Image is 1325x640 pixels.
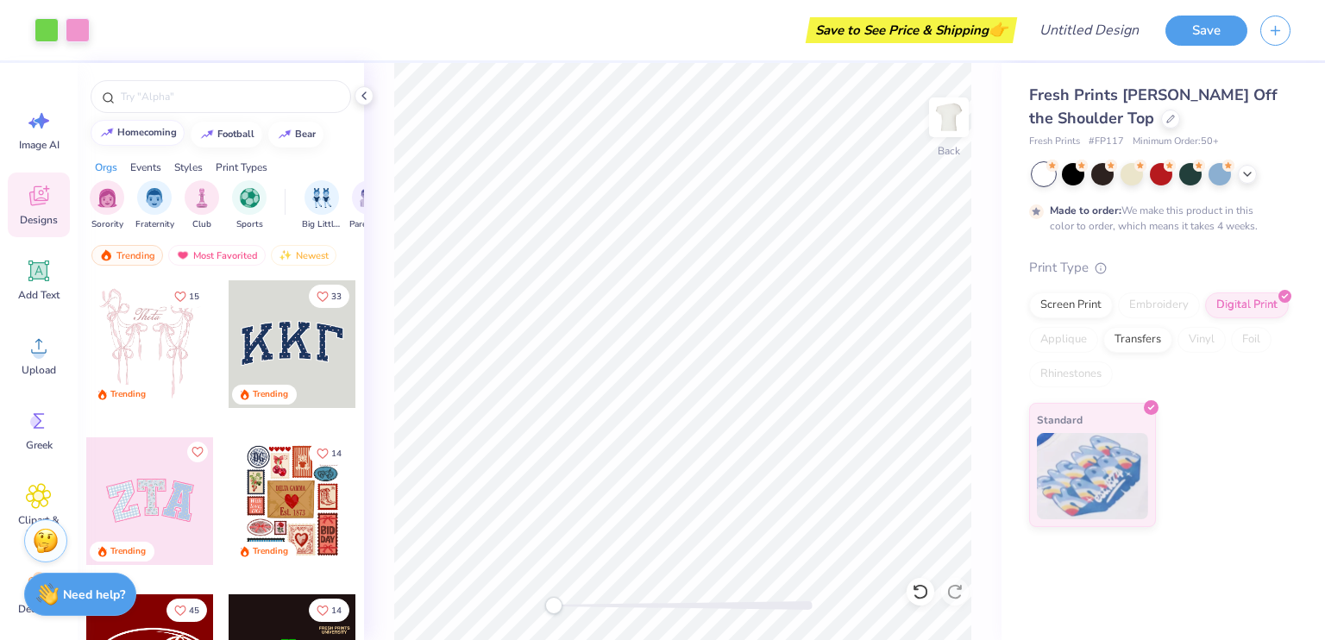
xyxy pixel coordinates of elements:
[1133,135,1219,149] span: Minimum Order: 50 +
[90,180,124,231] button: filter button
[240,188,260,208] img: Sports Image
[168,245,266,266] div: Most Favorited
[309,285,349,308] button: Like
[135,218,174,231] span: Fraternity
[192,188,211,208] img: Club Image
[166,285,207,308] button: Like
[331,292,342,301] span: 33
[1029,327,1098,353] div: Applique
[349,180,389,231] div: filter for Parent's Weekend
[174,160,203,175] div: Styles
[1037,411,1083,429] span: Standard
[1029,258,1290,278] div: Print Type
[1026,13,1152,47] input: Untitled Design
[360,188,380,208] img: Parent's Weekend Image
[938,143,960,159] div: Back
[232,180,267,231] div: filter for Sports
[119,88,340,105] input: Try "Alpha"
[1089,135,1124,149] span: # FP117
[309,599,349,622] button: Like
[232,180,267,231] button: filter button
[176,249,190,261] img: most_fav.gif
[110,545,146,558] div: Trending
[189,606,199,615] span: 45
[1165,16,1247,46] button: Save
[302,180,342,231] div: filter for Big Little Reveal
[20,213,58,227] span: Designs
[26,438,53,452] span: Greek
[989,19,1008,40] span: 👉
[216,160,267,175] div: Print Types
[18,602,60,616] span: Decorate
[349,180,389,231] button: filter button
[135,180,174,231] div: filter for Fraternity
[166,599,207,622] button: Like
[117,128,177,137] div: homecoming
[63,587,125,603] strong: Need help?
[22,363,56,377] span: Upload
[192,218,211,231] span: Club
[200,129,214,140] img: trend_line.gif
[1103,327,1172,353] div: Transfers
[217,129,254,139] div: football
[1118,292,1200,318] div: Embroidery
[95,160,117,175] div: Orgs
[810,17,1013,43] div: Save to See Price & Shipping
[100,128,114,138] img: trend_line.gif
[253,388,288,401] div: Trending
[932,100,966,135] img: Back
[309,442,349,465] button: Like
[271,245,336,266] div: Newest
[1050,203,1262,234] div: We make this product in this color to order, which means it takes 4 weeks.
[110,388,146,401] div: Trending
[189,292,199,301] span: 15
[130,160,161,175] div: Events
[19,138,60,152] span: Image AI
[302,180,342,231] button: filter button
[1177,327,1226,353] div: Vinyl
[185,180,219,231] button: filter button
[187,442,208,462] button: Like
[91,218,123,231] span: Sorority
[331,606,342,615] span: 14
[331,449,342,458] span: 14
[10,513,67,541] span: Clipart & logos
[1037,433,1148,519] img: Standard
[97,188,117,208] img: Sorority Image
[91,120,185,146] button: homecoming
[1231,327,1272,353] div: Foil
[145,188,164,208] img: Fraternity Image
[1029,135,1080,149] span: Fresh Prints
[349,218,389,231] span: Parent's Weekend
[90,180,124,231] div: filter for Sorority
[253,545,288,558] div: Trending
[1029,85,1278,129] span: Fresh Prints [PERSON_NAME] Off the Shoulder Top
[191,122,262,147] button: football
[236,218,263,231] span: Sports
[18,288,60,302] span: Add Text
[312,188,331,208] img: Big Little Reveal Image
[185,180,219,231] div: filter for Club
[135,180,174,231] button: filter button
[295,129,316,139] div: bear
[99,249,113,261] img: trending.gif
[268,122,323,147] button: bear
[279,249,292,261] img: newest.gif
[278,129,292,140] img: trend_line.gif
[545,597,562,614] div: Accessibility label
[91,245,163,266] div: Trending
[1050,204,1121,217] strong: Made to order:
[302,218,342,231] span: Big Little Reveal
[1029,361,1113,387] div: Rhinestones
[1205,292,1289,318] div: Digital Print
[1029,292,1113,318] div: Screen Print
